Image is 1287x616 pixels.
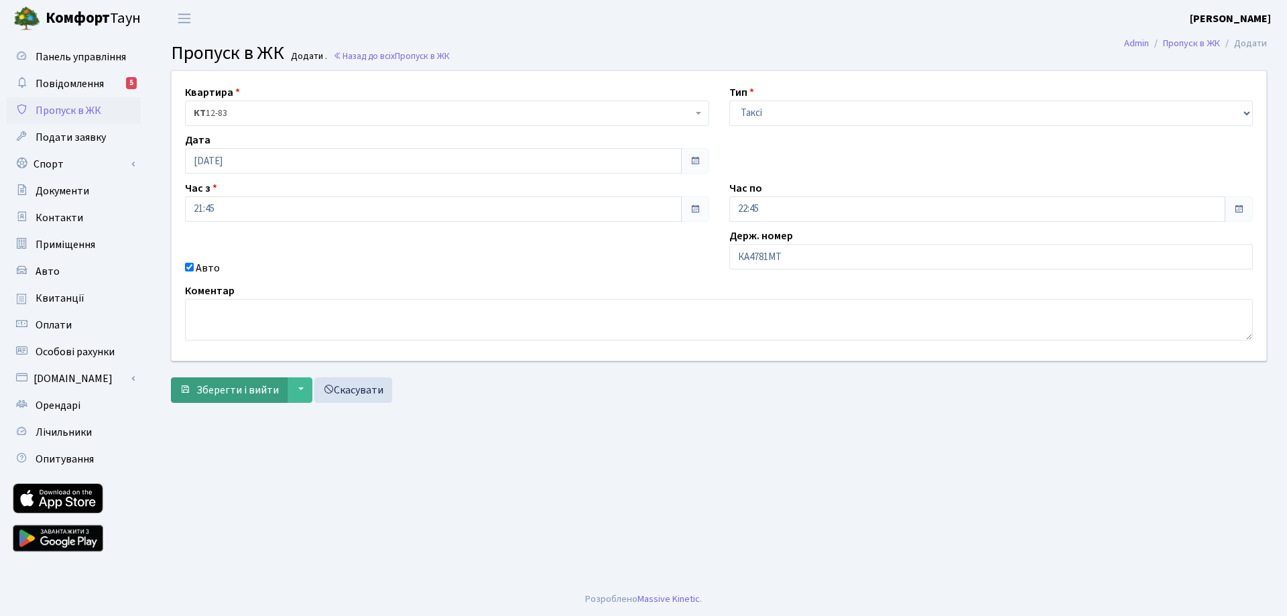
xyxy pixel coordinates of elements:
[36,184,89,198] span: Документи
[7,231,141,258] a: Приміщення
[7,204,141,231] a: Контакти
[288,51,327,62] small: Додати .
[36,50,126,64] span: Панель управління
[1104,29,1287,58] nav: breadcrumb
[7,258,141,285] a: Авто
[168,7,201,29] button: Переключити навігацію
[194,107,206,120] b: КТ
[7,419,141,446] a: Лічильники
[1190,11,1271,26] b: [PERSON_NAME]
[36,264,60,279] span: Авто
[36,103,101,118] span: Пропуск в ЖК
[185,84,240,101] label: Квартира
[7,97,141,124] a: Пропуск в ЖК
[395,50,450,62] span: Пропуск в ЖК
[126,77,137,89] div: 5
[185,283,235,299] label: Коментар
[196,383,279,397] span: Зберегти і вийти
[729,244,1253,269] input: AA0001AA
[36,210,83,225] span: Контакти
[46,7,141,30] span: Таун
[36,425,92,440] span: Лічильники
[46,7,110,29] b: Комфорт
[36,237,95,252] span: Приміщення
[171,377,288,403] button: Зберегти і вийти
[7,338,141,365] a: Особові рахунки
[13,5,40,32] img: logo.png
[196,260,220,276] label: Авто
[7,44,141,70] a: Панель управління
[36,130,106,145] span: Подати заявку
[7,124,141,151] a: Подати заявку
[194,107,692,120] span: <b>КТ</b>&nbsp;&nbsp;&nbsp;&nbsp;12-83
[185,101,709,126] span: <b>КТ</b>&nbsp;&nbsp;&nbsp;&nbsp;12-83
[729,84,754,101] label: Тип
[36,318,72,332] span: Оплати
[171,40,284,66] span: Пропуск в ЖК
[36,345,115,359] span: Особові рахунки
[7,70,141,97] a: Повідомлення5
[1220,36,1267,51] li: Додати
[1190,11,1271,27] a: [PERSON_NAME]
[7,151,141,178] a: Спорт
[36,76,104,91] span: Повідомлення
[36,398,80,413] span: Орендарі
[7,178,141,204] a: Документи
[637,592,700,606] a: Massive Kinetic
[1163,36,1220,50] a: Пропуск в ЖК
[333,50,450,62] a: Назад до всіхПропуск в ЖК
[36,291,84,306] span: Квитанції
[7,392,141,419] a: Орендарі
[36,452,94,467] span: Опитування
[7,446,141,473] a: Опитування
[185,180,217,196] label: Час з
[314,377,392,403] a: Скасувати
[729,228,793,244] label: Держ. номер
[585,592,702,607] div: Розроблено .
[185,132,210,148] label: Дата
[729,180,762,196] label: Час по
[1124,36,1149,50] a: Admin
[7,312,141,338] a: Оплати
[7,285,141,312] a: Квитанції
[7,365,141,392] a: [DOMAIN_NAME]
